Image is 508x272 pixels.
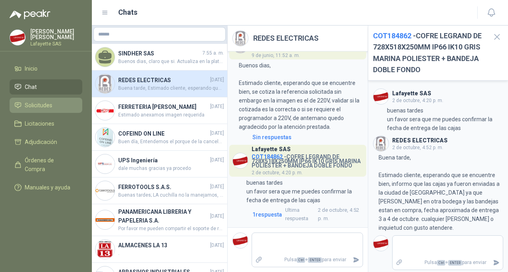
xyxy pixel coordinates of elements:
span: Buenas tardes; LA cuchilla no la manejamos, solo el producto completo. [118,191,224,199]
span: 1 respuesta [252,210,282,219]
span: 9 de junio, 11:52 a. m. [252,53,300,58]
h3: REDES ELECTRICAS [392,138,448,143]
p: buenas tardes un favor sera que me puedes confirmar la fecha de entrega de las cajas [246,178,363,205]
a: Company LogoUPS Ingeniería[DATE]dale muchas gracias ya procedo [92,151,227,177]
img: Company Logo [95,128,115,147]
a: Manuales y ayuda [10,180,82,195]
span: [DATE] [210,76,224,84]
span: 2 de octubre, 4:52 p. m. [392,145,443,150]
span: ENTER [448,260,462,266]
img: Company Logo [95,101,115,120]
span: Inicio [25,64,38,73]
a: Adjudicación [10,134,82,150]
img: Company Logo [233,31,248,46]
span: [DATE] [210,213,224,220]
span: ENTER [308,257,322,263]
div: Sin respuestas [252,133,292,142]
span: Ctrl [297,257,305,263]
img: Logo peakr [10,10,50,19]
span: Ultima respuesta [285,206,316,223]
a: Company LogoFERRETERIA [PERSON_NAME][DATE]Estimado anexamos imagen requerida [92,97,227,124]
p: Pulsa + para enviar [266,253,349,267]
a: Sin respuestas [251,133,363,142]
p: Buena tarde, Estimado cliente, esperando que se encuentre bien, informo que las cajas ya fueron e... [379,153,503,232]
span: Chat [25,83,37,91]
span: [DATE] [210,103,224,110]
span: 2 de octubre, 4:52 p. m. [285,206,361,223]
span: Órdenes de Compra [25,156,75,173]
span: [DATE] [210,130,224,137]
h4: UPS Ingeniería [118,156,208,165]
span: COT184862 [373,32,411,40]
p: buenas tardes un favor sera que me puedes confirmar la fecha de entrega de las cajas [387,106,503,132]
h4: SINDHER SAS [118,49,201,58]
p: Buenos dias, Estimado cliente, esperando que se encuentre bien, se cotiza la referencia solicitad... [239,61,363,131]
span: [DATE] [210,183,224,191]
span: Buena tarde, Estimado cliente, esperando que se encuentre bien, informo que las cajas ya fueron e... [118,85,224,92]
h3: Lafayette SAS [392,91,431,96]
h4: - COFRE LEGRAND DE 728X518X250MM IP66 IK10 GRIS MARINA POLIESTER + BANDEJA DOBLE FONDO [252,152,363,168]
span: Ctrl [437,260,445,266]
span: COT184862 [252,154,283,160]
img: Company Logo [10,30,25,45]
img: Company Logo [95,210,115,229]
a: Licitaciones [10,116,82,131]
img: Company Logo [95,181,115,200]
p: Pulsa + para enviar [406,256,490,270]
label: Adjuntar archivos [393,256,406,270]
h4: REDES ELECTRICAS [118,76,208,85]
a: Inicio [10,61,82,76]
span: 2 de octubre, 4:20 p. m. [392,98,443,103]
span: 2 de octubre, 4:20 p. m. [252,170,303,175]
img: Company Logo [233,233,248,248]
h4: PANAMERICANA LIBRERIA Y PAPELERIA S.A. [118,207,208,225]
a: Company LogoALMACENES LA 13[DATE]. [92,236,227,263]
span: Buen día, Entendemos el porque de la cancelación y solicitamos disculpa por los inconvenientes ca... [118,138,224,146]
button: Enviar [349,253,363,267]
h4: ALMACENES LA 13 [118,241,208,250]
span: [DATE] [210,242,224,249]
p: Lafayette SAS [30,41,82,46]
img: Company Logo [373,89,389,104]
span: Licitaciones [25,119,54,128]
a: 1respuestaUltima respuesta2 de octubre, 4:52 p. m. [251,206,363,223]
p: [PERSON_NAME] [PERSON_NAME] [30,29,82,40]
a: Company LogoREDES ELECTRICAS[DATE]Buena tarde, Estimado cliente, esperando que se encuentre bien,... [92,71,227,97]
h2: - COFRE LEGRAND DE 728X518X250MM IP66 IK10 GRIS MARINA POLIESTER + BANDEJA DOBLE FONDO [373,30,486,75]
img: Company Logo [233,153,248,168]
a: Chat [10,79,82,95]
span: Adjudicación [25,138,57,146]
a: Company LogoCOFEIND ON LINE[DATE]Buen día, Entendemos el porque de la cancelación y solicitamos d... [92,124,227,151]
button: Enviar [490,256,503,270]
img: Company Logo [373,236,389,251]
span: Estimado anexamos imagen requerida [118,111,224,119]
h4: COFEIND ON LINE [118,129,208,138]
span: . [118,250,224,257]
h3: Lafayette SAS [252,147,291,152]
a: Solicitudes [10,98,82,113]
img: Company Logo [373,136,389,151]
h1: Chats [118,7,137,18]
img: Company Logo [95,240,115,259]
a: SINDHER SAS7:55 a. m.Buenos dias, claro que si. Actualiza en la plataforma y te actualizo. Habia ... [92,44,227,71]
img: Company Logo [95,74,115,93]
span: Solicitudes [25,101,52,110]
a: Órdenes de Compra [10,153,82,177]
span: [DATE] [210,156,224,164]
span: Manuales y ayuda [25,183,70,192]
h2: REDES ELECTRICAS [253,33,319,44]
span: 7:55 a. m. [202,49,224,57]
h4: FERROTOOLS S.A.S. [118,183,208,191]
span: dale muchas gracias ya procedo [118,165,224,172]
a: Company LogoPANAMERICANA LIBRERIA Y PAPELERIA S.A.[DATE]Por favor me pueden compartir el soporte ... [92,204,227,236]
span: Buenos dias, claro que si. Actualiza en la plataforma y te actualizo. Habia una por 3 juegos y la... [118,58,224,65]
span: Por favor me pueden compartir el soporte de recibido ya que no se encuentra la mercancía [118,225,224,233]
h4: FERRETERIA [PERSON_NAME] [118,102,208,111]
a: Company LogoFERROTOOLS S.A.S.[DATE]Buenas tardes; LA cuchilla no la manejamos, solo el producto c... [92,177,227,204]
img: Company Logo [95,154,115,173]
label: Adjuntar archivos [252,253,266,267]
